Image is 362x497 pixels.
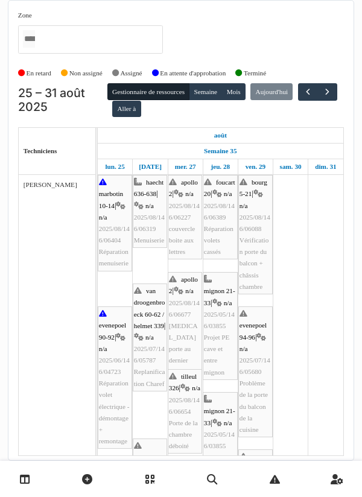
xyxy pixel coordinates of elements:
button: Aller à [112,101,141,118]
span: n/a [99,345,107,352]
a: 25 août 2025 [211,128,230,143]
span: tilleul 326 [169,373,197,391]
span: Techniciens [24,147,57,154]
div: | [99,177,131,270]
span: n/a [224,299,232,306]
span: 2025/08/146/06404 [99,225,130,244]
label: En retard [27,68,51,78]
span: n/a [145,334,154,341]
button: Aujourd'hui [250,83,293,100]
div: | [134,285,166,390]
span: [MEDICAL_DATA] porte au dernier étage [169,322,198,376]
a: 27 août 2025 [172,159,199,174]
label: En attente d'approbation [160,68,226,78]
span: van droogenbroeck 60-62 / helmet 339 [134,287,165,329]
span: apollo 2 [169,179,198,197]
a: 28 août 2025 [208,159,233,174]
button: Suivant [317,83,337,101]
button: Mois [221,83,246,100]
span: n/a [145,202,154,209]
label: Assigné [121,68,142,78]
span: Réparation volet électrique - démontage + remontage [99,379,130,445]
span: bourg 5-21 [240,179,267,197]
div: | [169,274,201,378]
div: | [134,177,166,246]
span: 2025/06/146/04723 [99,356,130,375]
div: | [240,177,271,293]
span: 2025/05/146/03855 [204,311,235,329]
span: Replanification Charef [134,368,165,387]
span: agriculture 171-175 [134,454,163,472]
span: Vérification porte du balcon + châssis chambre [240,236,268,290]
span: evenepoel 90-92 [99,321,126,340]
a: 29 août 2025 [243,159,269,174]
span: n/a [224,190,232,197]
a: Semaine 35 [201,144,240,159]
span: n/a [185,190,194,197]
span: 2025/08/146/06088 [240,214,270,232]
span: 2025/05/146/03855 [204,431,235,449]
span: evenepoel 94-96 [240,321,267,340]
div: | [169,177,201,258]
span: 2025/08/146/06227 [169,202,200,221]
a: 30 août 2025 [277,159,305,174]
a: 31 août 2025 [312,159,339,174]
button: Semaine [189,83,222,100]
label: Terminé [244,68,266,78]
span: Réparation volets cassés [204,225,233,255]
span: 2025/07/146/05787 [134,345,165,364]
span: haecht 636-638 [134,179,164,197]
span: Menuiserie [134,236,164,244]
div: | [204,177,237,258]
span: couvercle boite aux lettres [169,225,195,255]
span: Projet PE cave et entre mignon [204,334,230,376]
span: n/a [192,384,200,391]
span: mignon 21-33 [204,287,235,306]
label: Zone [18,10,32,21]
a: 26 août 2025 [136,159,165,174]
a: 25 août 2025 [102,159,127,174]
div: | [240,308,271,435]
span: n/a [240,345,248,352]
span: n/a [99,214,107,221]
span: 2025/08/146/06389 [204,202,235,221]
div: | [99,308,131,447]
span: n/a [224,419,232,426]
span: [PERSON_NAME] [24,181,77,188]
span: 2025/08/146/06654 [169,396,200,415]
div: | [204,274,237,378]
span: 2025/08/146/06677 [169,299,200,318]
label: Non assigné [69,68,103,78]
span: Réparation menuiserie [99,248,129,267]
span: 2025/07/146/05680 [240,356,270,375]
span: apollo 2 [169,276,198,294]
h2: 25 – 31 août 2025 [18,86,107,115]
span: 2025/08/146/06319 [134,214,165,232]
span: marbotin 10-14 [99,190,123,209]
div: | [169,371,201,452]
span: mignon 21-33 [204,407,235,426]
span: n/a [240,202,248,209]
span: Projet PE cave et entre mignon [204,454,230,496]
span: Problème de la porte du balcon de la cuisine [240,379,268,433]
span: Porte de la chambre déboité [169,419,198,449]
span: foucart 20 [204,179,235,197]
button: Précédent [298,83,318,101]
button: Gestionnaire de ressources [107,83,189,100]
span: n/a [185,287,194,294]
input: Tous [23,30,35,48]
